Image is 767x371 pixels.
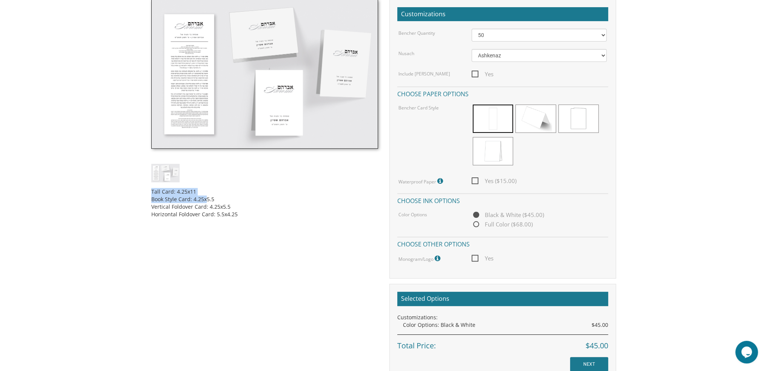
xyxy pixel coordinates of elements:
[586,340,608,351] span: $45.00
[398,30,435,36] label: Bencher Quantity
[472,210,544,220] span: Black & White ($45.00)
[397,86,608,100] h4: Choose paper options
[397,314,608,321] div: Customizations:
[472,254,493,263] span: Yes
[398,254,442,263] label: Monogram/Logo
[472,176,516,186] span: Yes ($15.00)
[398,211,427,218] label: Color Options
[472,220,533,229] span: Full Color ($68.00)
[735,341,759,363] iframe: chat widget
[397,193,608,206] h4: Choose ink options
[472,69,493,79] span: Yes
[398,105,439,111] label: Bencher Card Style
[151,164,180,182] img: cbstyle1.jpg
[397,334,608,351] div: Total Price:
[403,321,608,329] div: Color Options: Black & White
[398,71,450,77] label: Include [PERSON_NAME]
[151,182,378,218] div: Tall Card: 4.25x11 Book Style Card: 4.25x5.5 Vertical Foldover Card: 4.25x5.5 Horizontal Foldover...
[398,50,414,57] label: Nusach
[397,292,608,306] h2: Selected Options
[397,7,608,22] h2: Customizations
[397,237,608,250] h4: Choose other options
[398,176,445,186] label: Waterproof Paper
[592,321,608,329] span: $45.00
